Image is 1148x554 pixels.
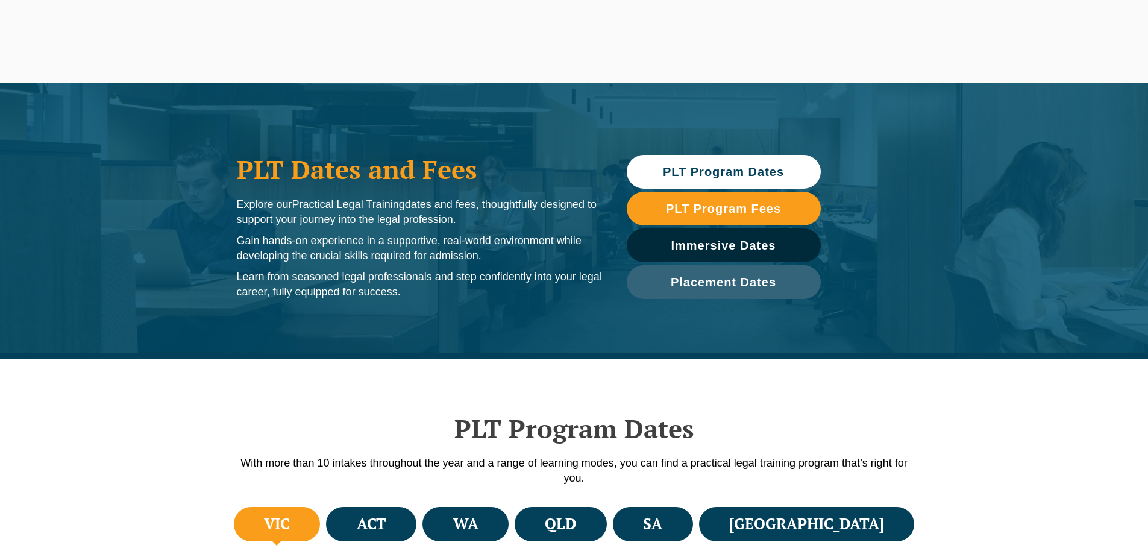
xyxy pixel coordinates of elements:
p: Gain hands-on experience in a supportive, real-world environment while developing the crucial ski... [237,233,603,263]
span: Immersive Dates [671,239,776,251]
a: PLT Program Fees [627,192,821,225]
h4: SA [643,514,662,534]
span: PLT Program Fees [666,203,781,215]
span: Placement Dates [671,276,776,288]
a: Placement Dates [627,265,821,299]
h4: WA [453,514,478,534]
a: PLT Program Dates [627,155,821,189]
h4: [GEOGRAPHIC_DATA] [729,514,884,534]
h4: ACT [357,514,386,534]
span: Practical Legal Training [292,198,405,210]
h4: VIC [264,514,290,534]
p: Learn from seasoned legal professionals and step confidently into your legal career, fully equipp... [237,269,603,300]
h1: PLT Dates and Fees [237,154,603,184]
p: Explore our dates and fees, thoughtfully designed to support your journey into the legal profession. [237,197,603,227]
span: PLT Program Dates [663,166,784,178]
p: With more than 10 intakes throughout the year and a range of learning modes, you can find a pract... [231,456,918,486]
a: Immersive Dates [627,228,821,262]
h4: QLD [545,514,576,534]
h2: PLT Program Dates [231,414,918,444]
